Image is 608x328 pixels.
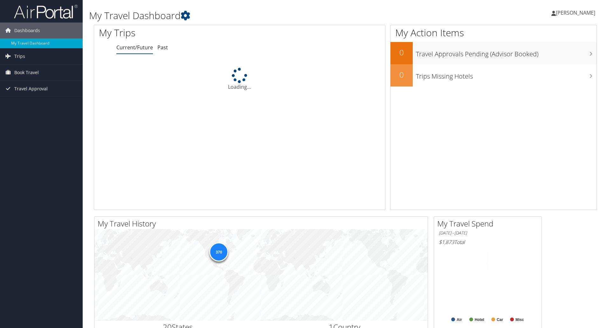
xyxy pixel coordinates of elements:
span: Trips [14,48,25,64]
a: Past [157,44,168,51]
a: 0Trips Missing Hotels [390,64,597,87]
span: [PERSON_NAME] [556,9,595,16]
span: $1,873 [439,239,454,246]
a: [PERSON_NAME] [551,3,602,22]
span: Travel Approval [14,81,48,97]
h2: My Travel Spend [437,218,542,229]
h1: My Action Items [390,26,597,39]
h6: Total [439,239,537,246]
text: Misc [515,318,524,322]
a: 0Travel Approvals Pending (Advisor Booked) [390,42,597,64]
h2: 0 [390,47,413,58]
a: Current/Future [116,44,153,51]
text: Hotel [475,318,484,322]
h2: 0 [390,69,413,80]
h1: My Trips [99,26,259,39]
img: airportal-logo.png [14,4,78,19]
div: Loading... [94,68,385,91]
h1: My Travel Dashboard [89,9,431,22]
span: Book Travel [14,65,39,80]
h6: [DATE] - [DATE] [439,230,537,236]
div: 370 [209,242,228,262]
h3: Travel Approvals Pending (Advisor Booked) [416,46,597,59]
text: Air [457,318,462,322]
h2: My Travel History [98,218,428,229]
text: Car [497,318,503,322]
span: Dashboards [14,23,40,38]
h3: Trips Missing Hotels [416,69,597,81]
